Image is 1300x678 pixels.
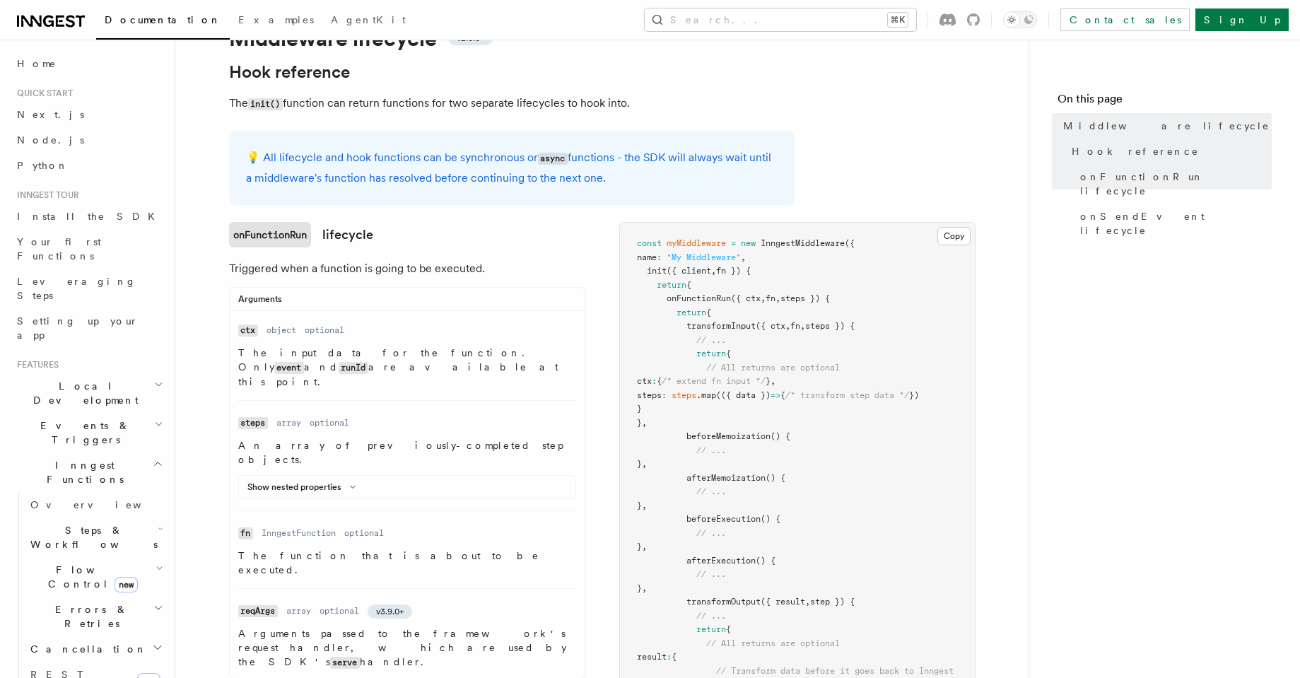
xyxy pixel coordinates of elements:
span: .map [696,390,716,400]
span: Local Development [11,379,154,407]
span: () { [766,473,785,483]
a: Install the SDK [11,204,166,229]
span: , [642,542,647,551]
span: // ... [696,569,726,579]
span: // ... [696,611,726,621]
p: Triggered when a function is going to be executed. [229,259,585,279]
dd: optional [320,605,359,616]
span: { [686,280,691,290]
code: reqArgs [238,605,278,617]
span: , [642,583,647,593]
span: ctx [637,376,652,386]
button: Flow Controlnew [25,557,166,597]
span: fn [766,293,775,303]
span: steps [672,390,696,400]
span: { [726,624,731,634]
span: new [115,577,138,592]
span: ({ client [667,266,711,276]
span: const [637,238,662,248]
button: Inngest Functions [11,452,166,492]
span: { [657,376,662,386]
span: }) [909,390,919,400]
button: Cancellation [25,636,166,662]
span: Hook reference [1072,144,1199,158]
span: : [652,376,657,386]
a: Leveraging Steps [11,269,166,308]
p: Arguments passed to the framework's request handler, which are used by the SDK's handler. [238,626,576,670]
span: } [637,418,642,428]
span: , [785,321,790,331]
span: , [771,376,775,386]
span: , [642,459,647,469]
span: Inngest tour [11,189,79,201]
span: , [805,597,810,607]
span: Features [11,359,59,370]
a: Documentation [96,4,230,40]
span: step }) { [810,597,855,607]
span: Examples [238,14,314,25]
a: Hook reference [1066,139,1272,164]
a: Your first Functions [11,229,166,269]
code: async [538,153,568,165]
span: , [711,266,716,276]
span: Events & Triggers [11,419,154,447]
span: ({ [845,238,855,248]
code: onFunctionRun [229,222,311,247]
span: // ... [696,528,726,538]
a: AgentKit [322,4,414,38]
button: Show nested properties [247,481,361,493]
p: 💡 All lifecycle and hook functions can be synchronous or functions - the SDK will always wait unt... [246,148,778,188]
span: onFunctionRun lifecycle [1080,170,1272,198]
dd: optional [310,417,349,428]
span: fn }) { [716,266,751,276]
button: Steps & Workflows [25,518,166,557]
span: return [657,280,686,290]
a: Setting up your app [11,308,166,348]
span: // Transform data before it goes back to Inngest [716,666,954,676]
span: afterMemoization [686,473,766,483]
span: : [657,252,662,262]
span: // ... [696,486,726,496]
p: An array of previously-completed step objects. [238,438,576,467]
code: fn [238,527,253,539]
code: init() [248,98,283,110]
span: Cancellation [25,642,147,656]
p: The input data for the function. Only and are available at this point. [238,346,576,389]
kbd: ⌘K [888,13,908,27]
span: result [637,652,667,662]
span: Next.js [17,109,84,120]
code: runId [339,362,368,374]
dd: array [276,417,301,428]
a: Node.js [11,127,166,153]
span: Middleware lifecycle [1063,119,1270,133]
span: /* transform step data */ [785,390,909,400]
span: } [637,583,642,593]
span: ({ ctx [731,293,761,303]
a: Contact sales [1060,8,1190,31]
span: // ... [696,335,726,345]
span: , [800,321,805,331]
span: steps }) { [805,321,855,331]
span: } [637,501,642,510]
span: onFunctionRun [667,293,731,303]
span: : [667,652,672,662]
span: AgentKit [331,14,406,25]
span: // All returns are optional [706,638,840,648]
button: Copy [937,227,971,245]
dd: optional [305,325,344,336]
span: { [706,308,711,317]
button: Events & Triggers [11,413,166,452]
code: ctx [238,325,258,337]
dd: object [267,325,296,336]
span: /* extend fn input */ [662,376,766,386]
span: fn [790,321,800,331]
span: beforeMemoization [686,431,771,441]
span: } [766,376,771,386]
span: , [775,293,780,303]
span: Install the SDK [17,211,163,222]
span: Quick start [11,88,73,99]
span: } [637,542,642,551]
button: Local Development [11,373,166,413]
span: } [637,404,642,414]
span: => [771,390,780,400]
